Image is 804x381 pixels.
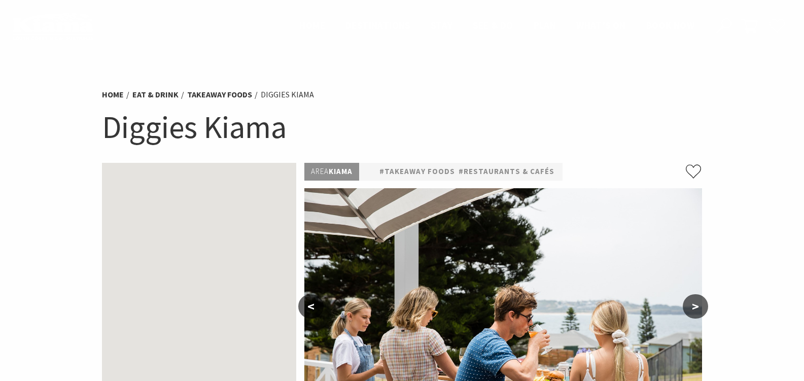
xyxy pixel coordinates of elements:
[289,18,705,34] nav: Main Menu
[683,294,708,319] button: >
[304,163,359,181] p: Kiama
[345,19,410,31] span: Destinations
[431,19,453,31] span: Stay
[102,89,124,100] a: Home
[132,89,179,100] a: Eat & Drink
[311,166,329,176] span: Area
[187,89,252,100] a: Takeaway Foods
[298,294,324,319] button: <
[102,107,703,148] h1: Diggies Kiama
[646,19,694,31] span: Book now
[576,19,626,31] span: What’s On
[12,12,93,40] img: Kiama Logo
[473,19,513,31] span: See & Do
[379,165,455,178] a: #Takeaway Foods
[459,165,554,178] a: #Restaurants & Cafés
[261,88,314,101] li: Diggies Kiama
[299,19,325,31] span: Home
[534,19,556,31] span: Plan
